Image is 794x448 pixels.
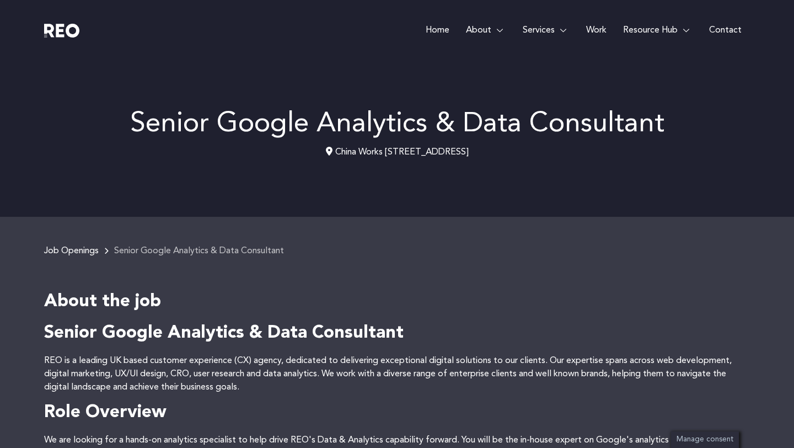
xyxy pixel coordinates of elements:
h4: About the job [44,291,750,314]
span: Senior Google Analytics & Data Consultant [114,247,284,255]
span: Manage consent [677,436,733,443]
p: REO is a leading UK based customer experience (CX) agency, dedicated to delivering exceptional di... [44,354,750,394]
strong: Role Overview [44,404,167,422]
a: Job Openings [44,247,99,255]
strong: Senior Google Analytics & Data Consultant [44,324,404,342]
p: China Works [STREET_ADDRESS] [44,146,750,159]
